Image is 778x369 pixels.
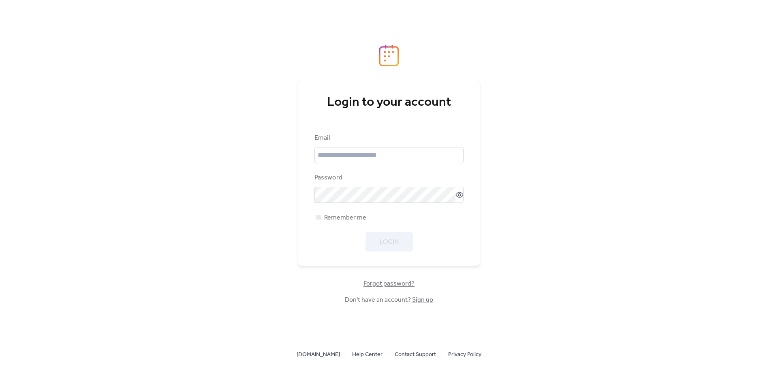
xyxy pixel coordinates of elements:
img: logo [379,45,399,66]
span: Don't have an account? [345,295,433,305]
a: Forgot password? [363,282,415,286]
a: Privacy Policy [448,349,481,359]
a: Contact Support [395,349,436,359]
span: Help Center [352,350,383,360]
div: Login to your account [314,94,464,111]
span: Forgot password? [363,279,415,289]
a: Help Center [352,349,383,359]
span: [DOMAIN_NAME] [297,350,340,360]
a: [DOMAIN_NAME] [297,349,340,359]
span: Remember me [324,213,366,223]
span: Contact Support [395,350,436,360]
div: Password [314,173,462,183]
span: Privacy Policy [448,350,481,360]
div: Email [314,133,462,143]
a: Sign up [412,294,433,306]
